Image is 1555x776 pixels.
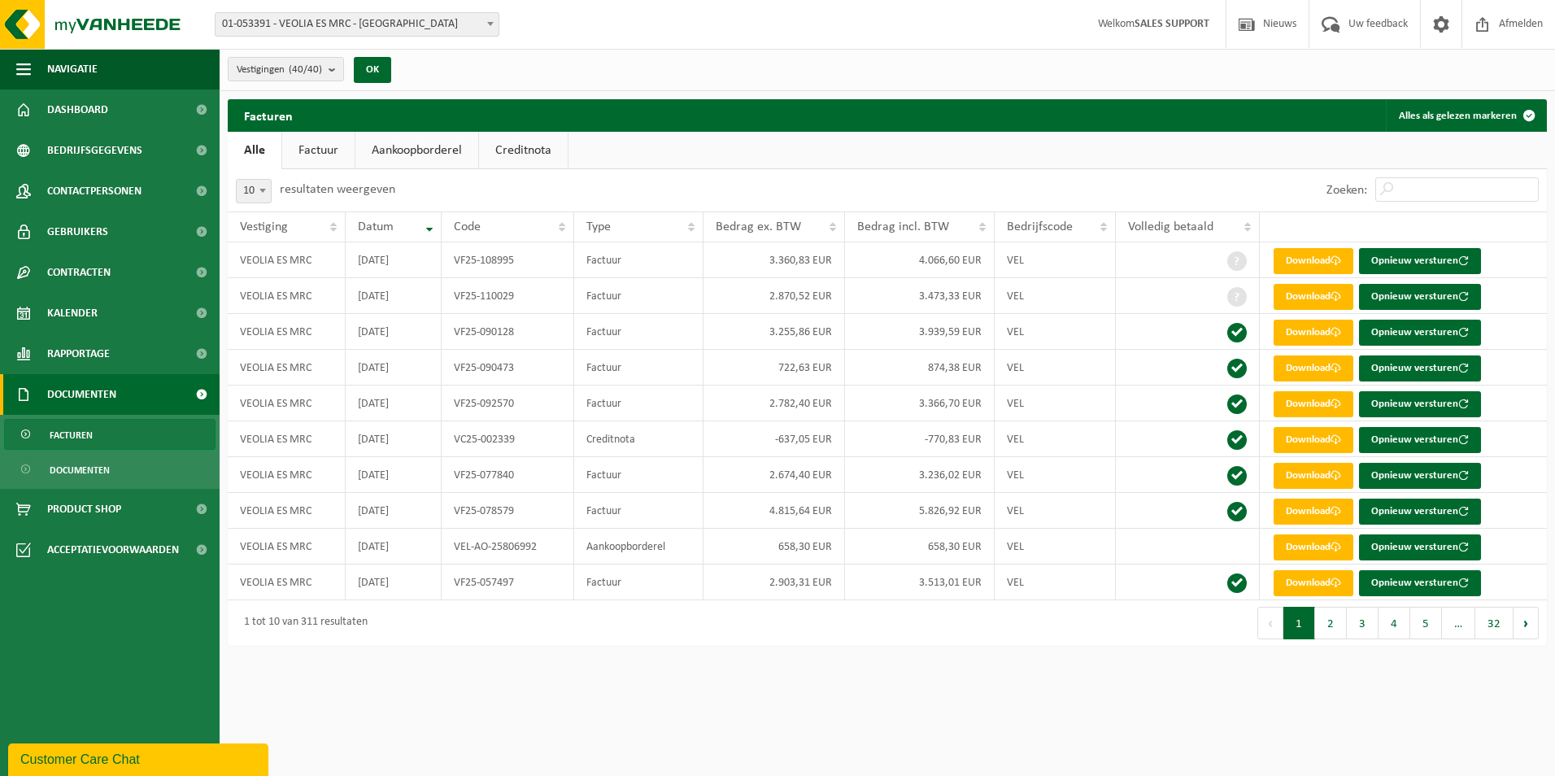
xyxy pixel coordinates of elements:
strong: SALES SUPPORT [1135,18,1209,30]
count: (40/40) [289,64,322,75]
td: VEOLIA ES MRC [228,278,346,314]
button: Opnieuw versturen [1359,391,1481,417]
button: 32 [1475,607,1514,639]
button: Opnieuw versturen [1359,534,1481,560]
span: Bedrag ex. BTW [716,220,801,233]
span: 10 [237,180,271,203]
td: VEL [995,386,1115,421]
td: VF25-108995 [442,242,575,278]
button: Next [1514,607,1539,639]
td: [DATE] [346,529,442,565]
span: Documenten [50,455,110,486]
button: Opnieuw versturen [1359,320,1481,346]
span: Bedrag incl. BTW [857,220,949,233]
td: [DATE] [346,386,442,421]
a: Download [1274,534,1353,560]
td: VEOLIA ES MRC [228,421,346,457]
button: Opnieuw versturen [1359,355,1481,381]
button: Previous [1257,607,1283,639]
a: Creditnota [479,132,568,169]
td: VF25-090473 [442,350,575,386]
span: Vestigingen [237,58,322,82]
td: 3.236,02 EUR [845,457,995,493]
td: VF25-090128 [442,314,575,350]
td: 3.513,01 EUR [845,565,995,600]
div: 1 tot 10 van 311 resultaten [236,608,368,638]
a: Factuur [282,132,355,169]
span: 01-053391 - VEOLIA ES MRC - ANTWERPEN [216,13,499,36]
a: Download [1274,284,1353,310]
td: 2.674,40 EUR [703,457,845,493]
td: 874,38 EUR [845,350,995,386]
td: VEL [995,314,1115,350]
td: [DATE] [346,278,442,314]
td: [DATE] [346,421,442,457]
button: Opnieuw versturen [1359,284,1481,310]
a: Facturen [4,419,216,450]
td: VF25-057497 [442,565,575,600]
td: VEL-AO-25806992 [442,529,575,565]
td: VF25-077840 [442,457,575,493]
td: Factuur [574,278,703,314]
button: Alles als gelezen markeren [1386,99,1545,132]
td: VEL [995,529,1115,565]
a: Download [1274,570,1353,596]
td: 3.360,83 EUR [703,242,845,278]
a: Documenten [4,454,216,485]
td: 2.870,52 EUR [703,278,845,314]
button: Opnieuw versturen [1359,463,1481,489]
td: 3.939,59 EUR [845,314,995,350]
button: 2 [1315,607,1347,639]
h2: Facturen [228,99,309,131]
span: Gebruikers [47,211,108,252]
button: Opnieuw versturen [1359,499,1481,525]
td: VEL [995,421,1115,457]
td: Creditnota [574,421,703,457]
td: VEOLIA ES MRC [228,457,346,493]
td: [DATE] [346,314,442,350]
td: VC25-002339 [442,421,575,457]
td: Factuur [574,350,703,386]
a: Aankoopborderel [355,132,478,169]
button: Vestigingen(40/40) [228,57,344,81]
td: VEOLIA ES MRC [228,565,346,600]
span: Contactpersonen [47,171,142,211]
td: VEL [995,350,1115,386]
td: Factuur [574,314,703,350]
span: Vestiging [240,220,288,233]
td: -637,05 EUR [703,421,845,457]
td: VEOLIA ES MRC [228,386,346,421]
td: 4.815,64 EUR [703,493,845,529]
a: Download [1274,248,1353,274]
span: Code [454,220,481,233]
td: VEOLIA ES MRC [228,529,346,565]
td: Factuur [574,242,703,278]
a: Download [1274,427,1353,453]
td: 658,30 EUR [845,529,995,565]
span: Documenten [47,374,116,415]
label: resultaten weergeven [280,183,395,196]
td: VEOLIA ES MRC [228,314,346,350]
td: Factuur [574,565,703,600]
td: Factuur [574,386,703,421]
button: Opnieuw versturen [1359,427,1481,453]
button: Opnieuw versturen [1359,570,1481,596]
span: Type [586,220,611,233]
td: Factuur [574,457,703,493]
td: [DATE] [346,350,442,386]
span: Product Shop [47,489,121,530]
span: … [1442,607,1475,639]
td: [DATE] [346,493,442,529]
span: Bedrijfsgegevens [47,130,142,171]
span: Navigatie [47,49,98,89]
td: VF25-110029 [442,278,575,314]
button: Opnieuw versturen [1359,248,1481,274]
a: Download [1274,355,1353,381]
td: VF25-078579 [442,493,575,529]
td: 5.826,92 EUR [845,493,995,529]
td: 722,63 EUR [703,350,845,386]
button: 3 [1347,607,1379,639]
span: Kalender [47,293,98,334]
td: 2.782,40 EUR [703,386,845,421]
